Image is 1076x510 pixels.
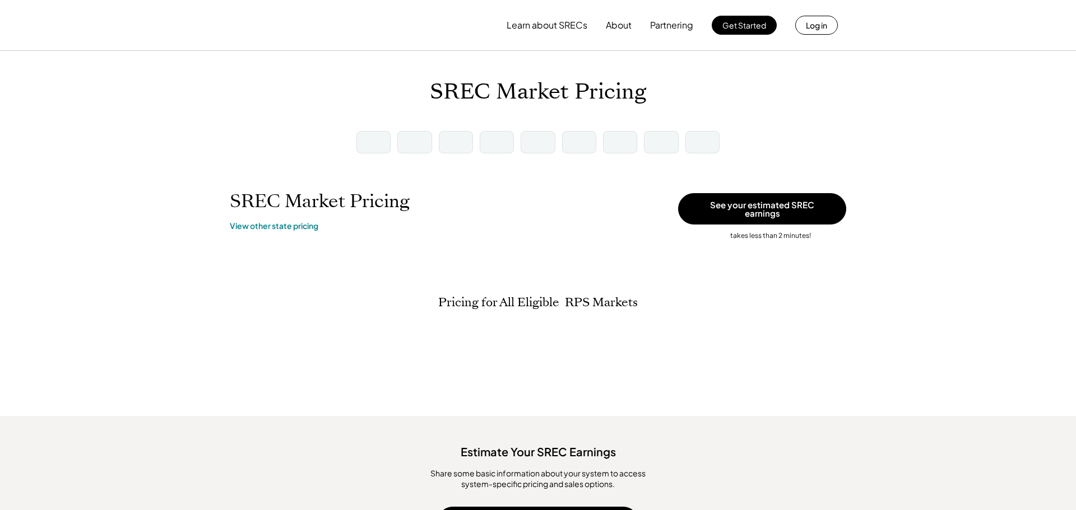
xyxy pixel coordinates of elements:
button: Partnering [650,14,693,36]
h2: Pricing for All Eligible RPS Markets [438,295,638,310]
button: See your estimated SREC earnings [678,193,846,224]
a: View other state pricing [230,221,318,232]
div: takes less than 2 minutes! [730,231,811,241]
button: Get Started [712,16,777,35]
img: yH5BAEAAAAALAAAAAABAAEAAAIBRAA7 [238,6,331,44]
button: Learn about SRECs [507,14,587,36]
button: Log in [795,16,838,35]
div: ​Share some basic information about your system to access system-specific pricing and sales options. [415,468,661,490]
button: About [606,14,632,36]
h1: SREC Market Pricing [430,79,646,105]
h1: SREC Market Pricing [230,190,410,212]
div: Estimate Your SREC Earnings [11,438,1065,460]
